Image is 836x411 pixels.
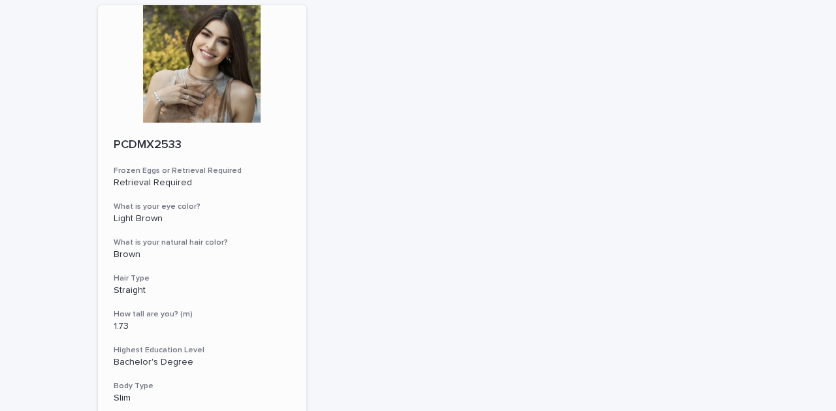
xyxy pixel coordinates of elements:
[114,273,291,284] h3: Hair Type
[114,202,291,212] h3: What is your eye color?
[114,381,291,391] h3: Body Type
[114,249,291,260] p: Brown
[114,138,291,153] p: PCDMX2533
[114,309,291,320] h3: How tall are you? (m)
[114,177,291,189] p: Retrieval Required
[114,357,291,368] p: Bachelor's Degree
[114,321,291,332] p: 1.73
[114,345,291,356] h3: Highest Education Level
[114,285,291,296] p: Straight
[114,393,291,404] p: Slim
[114,213,291,224] p: Light Brown
[114,166,291,176] h3: Frozen Eggs or Retrieval Required
[114,237,291,248] h3: What is your natural hair color?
